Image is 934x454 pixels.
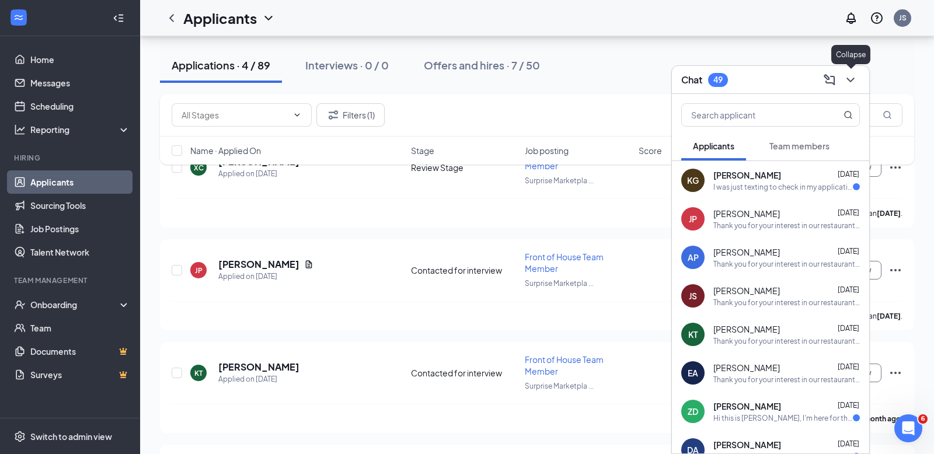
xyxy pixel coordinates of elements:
[713,298,860,308] div: Thank you for your interest in our restaurant! Please use this link to set up an interview time t...
[195,266,203,275] div: JP
[877,312,901,320] b: [DATE]
[918,414,928,424] span: 6
[713,362,780,373] span: [PERSON_NAME]
[262,11,276,25] svg: ChevronDown
[30,95,130,118] a: Scheduling
[525,354,604,376] span: Front of House Team Member
[688,367,698,379] div: EA
[713,208,780,219] span: [PERSON_NAME]
[411,367,518,379] div: Contacted for interview
[14,431,26,442] svg: Settings
[689,213,697,225] div: JP
[165,11,179,25] svg: ChevronLeft
[190,145,261,156] span: Name · Applied On
[218,258,299,271] h5: [PERSON_NAME]
[713,400,781,412] span: [PERSON_NAME]
[304,260,313,269] svg: Document
[838,439,859,448] span: [DATE]
[689,290,697,302] div: JS
[525,176,594,185] span: Surprise Marketpla ...
[525,145,569,156] span: Job posting
[525,252,604,274] span: Front of House Team Member
[316,103,385,127] button: Filter Filters (1)
[687,174,699,186] div: KG
[30,124,131,135] div: Reporting
[292,110,302,120] svg: ChevronDown
[639,145,662,156] span: Score
[30,194,130,217] a: Sourcing Tools
[305,58,389,72] div: Interviews · 0 / 0
[838,247,859,256] span: [DATE]
[693,141,734,151] span: Applicants
[14,124,26,135] svg: Analysis
[30,340,130,363] a: DocumentsCrown
[13,12,25,23] svg: WorkstreamLogo
[218,361,299,373] h5: [PERSON_NAME]
[30,299,120,310] div: Onboarding
[30,363,130,386] a: SurveysCrown
[424,58,540,72] div: Offers and hires · 7 / 50
[870,11,884,25] svg: QuestionInfo
[681,74,702,86] h3: Chat
[713,336,860,346] div: Thank you for your interest in our restaurant! Please use this link to set up an interview time t...
[838,285,859,294] span: [DATE]
[838,170,859,179] span: [DATE]
[30,316,130,340] a: Team
[688,329,698,340] div: KT
[844,73,858,87] svg: ChevronDown
[838,324,859,333] span: [DATE]
[411,264,518,276] div: Contacted for interview
[713,439,781,450] span: [PERSON_NAME]
[688,406,698,417] div: ZD
[823,73,837,87] svg: ComposeMessage
[183,8,257,28] h1: Applicants
[713,285,780,296] span: [PERSON_NAME]
[769,141,830,151] span: Team members
[877,209,901,218] b: [DATE]
[30,71,130,95] a: Messages
[30,240,130,264] a: Talent Network
[525,279,594,288] span: Surprise Marketpla ...
[30,217,130,240] a: Job Postings
[713,259,860,269] div: Thank you for your interest in our restaurant! Please use this link to set up an interview time t...
[713,169,781,181] span: [PERSON_NAME]
[713,182,853,192] div: I was just texting to check in my application
[713,246,780,258] span: [PERSON_NAME]
[713,413,853,423] div: Hi this is [PERSON_NAME], I'm here for the orientation, how do I ask to get in?
[713,375,860,385] div: Thank you for your interest in our restaurant! Please use this link to set up an interview time t...
[172,58,270,72] div: Applications · 4 / 89
[713,75,723,85] div: 49
[820,71,839,89] button: ComposeMessage
[182,109,288,121] input: All Stages
[838,401,859,410] span: [DATE]
[888,263,902,277] svg: Ellipses
[30,170,130,194] a: Applicants
[713,221,860,231] div: Thank you for your interest in our restaurant! Please use this link to set up an interview time t...
[326,108,340,122] svg: Filter
[411,145,434,156] span: Stage
[525,382,594,390] span: Surprise Marketpla ...
[218,271,313,282] div: Applied on [DATE]
[194,368,203,378] div: KT
[713,323,780,335] span: [PERSON_NAME]
[682,104,820,126] input: Search applicant
[859,414,901,423] b: a month ago
[888,366,902,380] svg: Ellipses
[14,153,128,163] div: Hiring
[838,362,859,371] span: [DATE]
[113,12,124,24] svg: Collapse
[841,71,860,89] button: ChevronDown
[30,48,130,71] a: Home
[688,252,699,263] div: AP
[844,11,858,25] svg: Notifications
[14,275,128,285] div: Team Management
[883,110,892,120] svg: MagnifyingGlass
[899,13,907,23] div: JS
[844,110,853,120] svg: MagnifyingGlass
[838,208,859,217] span: [DATE]
[894,414,922,442] iframe: Intercom live chat
[14,299,26,310] svg: UserCheck
[218,373,299,385] div: Applied on [DATE]
[831,45,870,64] div: Collapse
